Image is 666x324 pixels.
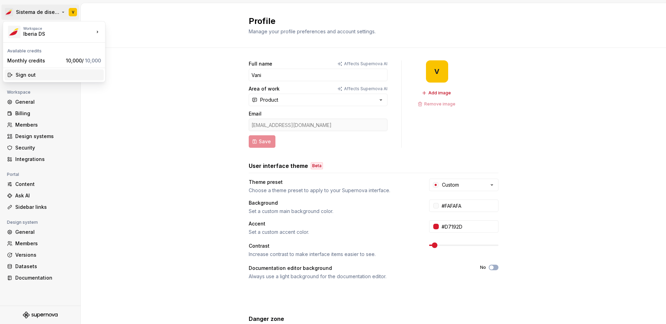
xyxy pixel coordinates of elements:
div: Iberia DS [23,31,82,37]
span: 10,000 / [66,58,101,63]
div: Workspace [23,26,94,31]
div: Available credits [5,44,104,55]
div: Monthly credits [7,57,63,64]
img: 55604660-494d-44a9-beb2-692398e9940a.png [8,26,20,38]
div: Sign out [16,71,101,78]
span: 10,000 [85,58,101,63]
